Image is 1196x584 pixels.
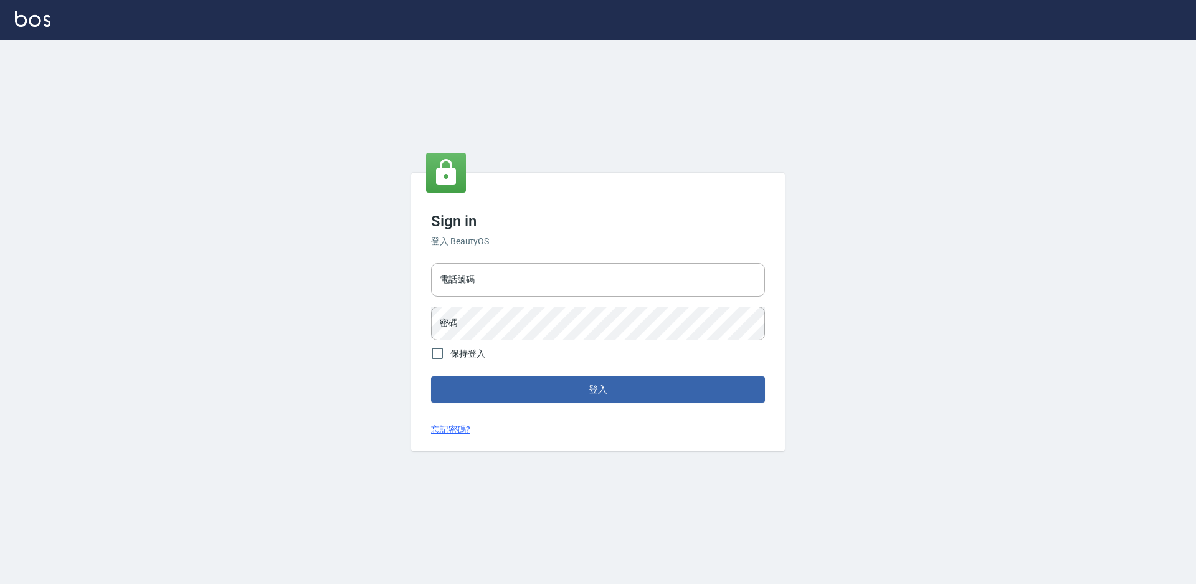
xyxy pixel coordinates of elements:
span: 保持登入 [450,347,485,360]
a: 忘記密碼? [431,423,470,436]
button: 登入 [431,376,765,403]
h3: Sign in [431,213,765,230]
img: Logo [15,11,50,27]
h6: 登入 BeautyOS [431,235,765,248]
